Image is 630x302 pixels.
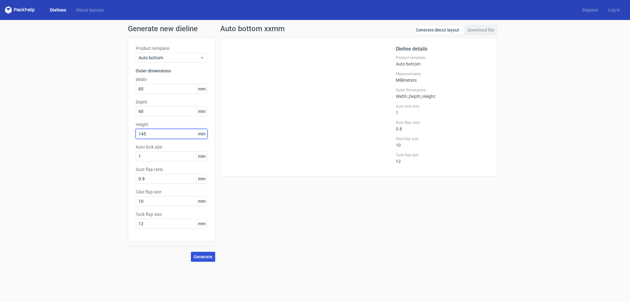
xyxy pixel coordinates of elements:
[396,136,489,148] div: 10
[396,94,408,99] span: Width :
[396,71,489,76] label: Measurements
[421,94,436,99] span: , Height :
[191,252,215,262] button: Generate
[196,107,207,116] span: mm
[603,7,625,13] a: Log in
[413,25,462,35] a: Generate diecut layout
[196,197,207,206] span: mm
[196,152,207,161] span: mm
[136,76,207,83] label: Width
[396,153,489,164] div: 12
[136,45,207,51] label: Product template
[128,25,502,32] h1: Generate new dieline
[136,189,207,195] label: Glue flap size
[136,121,207,128] label: Height
[136,68,207,74] h3: Outer dimensions
[396,120,489,131] div: 0.8
[71,7,109,13] a: Diecut layouts
[396,104,489,109] label: Auto lock size
[196,174,207,183] span: mm
[396,153,489,158] label: Tuck flap size
[396,55,489,66] div: Auto bottom
[136,166,207,173] label: Dust flap ratio
[196,219,207,228] span: mm
[396,136,489,141] label: Glue flap size
[396,88,489,93] label: Outer Dimensions
[396,104,489,115] div: 1
[196,129,207,139] span: mm
[396,120,489,125] label: Dust flap ratio
[408,94,421,99] span: , Depth :
[45,7,71,13] a: Dielines
[138,55,200,61] span: Auto bottom
[194,255,212,259] span: Generate
[577,7,603,13] a: Register
[136,144,207,150] label: Auto lock size
[136,211,207,217] label: Tuck flap size
[396,55,489,60] label: Product template
[220,25,285,32] h1: Auto bottom xxmm
[396,71,489,83] div: Millimeters
[196,84,207,94] span: mm
[396,45,489,53] h2: Dieline details
[136,99,207,105] label: Depth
